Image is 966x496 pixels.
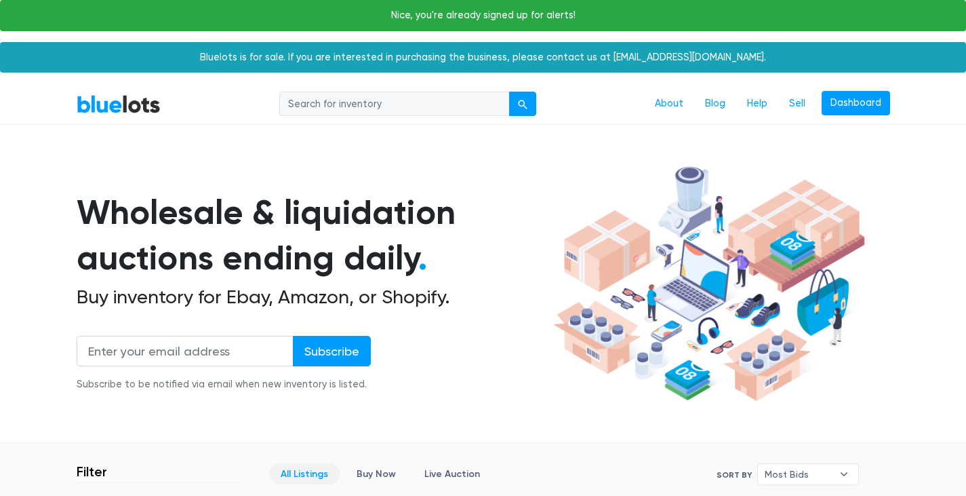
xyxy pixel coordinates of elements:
b: ▾ [830,464,858,484]
a: All Listings [269,463,340,484]
label: Sort By [717,469,752,481]
span: . [418,237,427,278]
a: Dashboard [822,91,890,115]
input: Search for inventory [279,92,510,116]
a: BlueLots [77,94,161,114]
a: Sell [778,91,816,117]
h2: Buy inventory for Ebay, Amazon, or Shopify. [77,286,548,309]
a: About [644,91,694,117]
a: Help [736,91,778,117]
input: Subscribe [293,336,371,366]
img: hero-ee84e7d0318cb26816c560f6b4441b76977f77a177738b4e94f68c95b2b83dbb.png [548,160,870,407]
h1: Wholesale & liquidation auctions ending daily [77,190,548,280]
a: Live Auction [413,463,491,484]
input: Enter your email address [77,336,294,366]
span: Most Bids [765,464,832,484]
a: Blog [694,91,736,117]
a: Buy Now [345,463,407,484]
h3: Filter [77,463,107,480]
div: Subscribe to be notified via email when new inventory is listed. [77,377,371,392]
